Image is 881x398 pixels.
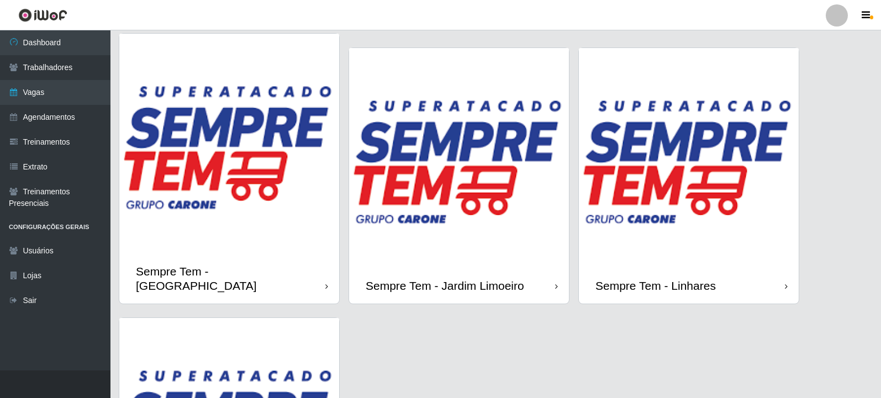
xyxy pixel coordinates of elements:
[18,8,67,22] img: CoreUI Logo
[349,48,569,268] img: cardImg
[579,48,799,304] a: Sempre Tem - Linhares
[119,34,339,253] img: cardImg
[579,48,799,268] img: cardImg
[119,34,339,303] a: Sempre Tem - [GEOGRAPHIC_DATA]
[349,48,569,304] a: Sempre Tem - Jardim Limoeiro
[366,279,524,293] div: Sempre Tem - Jardim Limoeiro
[136,264,325,292] div: Sempre Tem - [GEOGRAPHIC_DATA]
[595,279,716,293] div: Sempre Tem - Linhares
